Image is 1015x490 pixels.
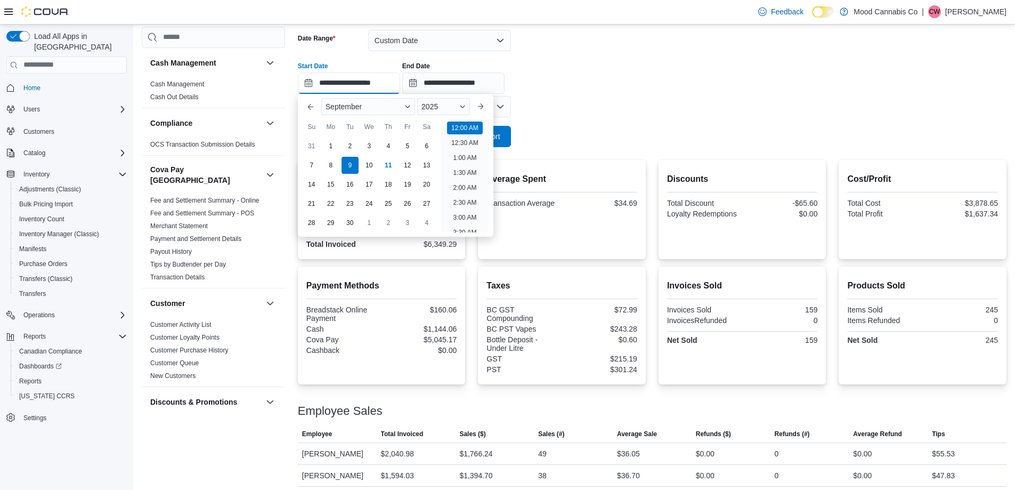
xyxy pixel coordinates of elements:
[381,430,424,438] span: Total Invoiced
[302,136,436,232] div: September, 2025
[19,200,73,208] span: Bulk Pricing Import
[418,214,435,231] div: day-4
[150,320,212,329] span: Customer Activity List
[496,102,505,111] button: Open list of options
[303,118,320,135] div: Su
[929,5,940,18] span: CW
[23,170,50,179] span: Inventory
[15,287,127,300] span: Transfers
[847,279,998,292] h2: Products Sold
[925,336,998,344] div: 245
[384,346,457,355] div: $0.00
[945,5,1006,18] p: [PERSON_NAME]
[150,235,241,243] span: Payment and Settlement Details
[384,306,457,314] div: $160.06
[2,146,131,160] button: Catalog
[15,360,127,373] span: Dashboards
[399,195,416,212] div: day-26
[538,430,564,438] span: Sales (#)
[380,138,397,155] div: day-4
[298,443,377,464] div: [PERSON_NAME]
[932,447,955,460] div: $55.53
[361,214,378,231] div: day-1
[402,73,505,94] input: Press the down key to open a popover containing a calendar.
[11,227,131,242] button: Inventory Manager (Classic)
[150,141,255,148] a: OCS Transaction Submission Details
[150,81,204,88] a: Cash Management
[847,336,878,344] strong: Net Sold
[486,335,559,352] div: Bottle Deposit - Under Litre
[486,325,559,333] div: BC PST Vapes
[150,93,199,101] a: Cash Out Details
[19,275,72,283] span: Transfers (Classic)
[150,209,254,218] span: Fee and Settlement Summary - POS
[2,123,131,139] button: Customers
[322,195,339,212] div: day-22
[303,195,320,212] div: day-21
[2,329,131,344] button: Reports
[264,117,277,130] button: Compliance
[486,199,559,207] div: Transaction Average
[380,157,397,174] div: day-11
[2,80,131,95] button: Home
[847,306,920,314] div: Items Sold
[142,194,285,288] div: Cova Pay [GEOGRAPHIC_DATA]
[298,73,400,94] input: Press the down key to enter a popover containing a calendar. Press the escape key to close the po...
[564,365,637,374] div: $301.24
[150,359,199,367] span: Customer Queue
[23,105,40,114] span: Users
[381,447,414,460] div: $2,040.98
[15,375,46,388] a: Reports
[853,469,872,482] div: $0.00
[441,119,489,232] ul: Time
[322,157,339,174] div: day-8
[150,140,255,149] span: OCS Transaction Submission Details
[847,210,920,218] div: Total Profit
[775,447,779,460] div: 0
[925,306,998,314] div: 245
[617,469,640,482] div: $36.70
[15,390,79,403] a: [US_STATE] CCRS
[19,103,127,116] span: Users
[564,199,637,207] div: $34.69
[847,173,998,186] h2: Cost/Profit
[2,308,131,323] button: Operations
[667,336,697,344] strong: Net Sold
[15,258,127,270] span: Purchase Orders
[11,374,131,389] button: Reports
[418,157,435,174] div: day-13
[11,344,131,359] button: Canadian Compliance
[11,271,131,286] button: Transfers (Classic)
[23,311,55,319] span: Operations
[15,198,127,211] span: Bulk Pricing Import
[150,298,262,309] button: Customer
[11,359,131,374] a: Dashboards
[11,286,131,301] button: Transfers
[15,228,103,240] a: Inventory Manager (Classic)
[15,243,51,255] a: Manifests
[150,273,205,282] span: Transaction Details
[298,34,336,43] label: Date Range
[744,210,817,218] div: $0.00
[538,447,547,460] div: 49
[150,247,192,256] span: Payout History
[15,345,127,358] span: Canadian Compliance
[15,228,127,240] span: Inventory Manager (Classic)
[19,125,59,138] a: Customers
[447,136,483,149] li: 12:30 AM
[696,430,731,438] span: Refunds ($)
[6,76,127,453] nav: Complex example
[402,62,430,70] label: End Date
[264,168,277,181] button: Cova Pay [GEOGRAPHIC_DATA]
[617,430,657,438] span: Average Sale
[617,447,640,460] div: $36.05
[150,372,196,380] span: New Customers
[303,176,320,193] div: day-14
[11,242,131,256] button: Manifests
[418,138,435,155] div: day-6
[306,346,379,355] div: Cashback
[696,469,714,482] div: $0.00
[15,183,127,196] span: Adjustments (Classic)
